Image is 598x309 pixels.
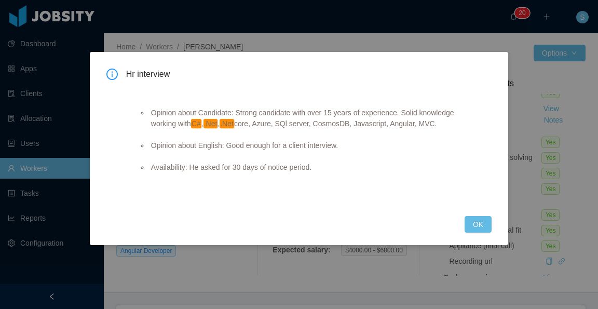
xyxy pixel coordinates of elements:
[191,119,201,128] em: C#
[126,69,492,80] span: Hr interview
[191,119,437,128] span: , , core, Azure, SQl server, CosmosDB, Javascript, Angular, MVC.
[465,216,492,233] button: OK
[220,119,234,128] em: .Net
[106,69,118,80] i: icon: info-circle
[151,163,311,171] span: Availability: He asked for 30 days of notice period.
[151,109,454,128] span: Opinion about Candidate: Strong candidate with over 15 years of experience. Solid knowledge worki...
[203,119,218,128] em: .Net
[151,141,338,150] span: Opinion about English: Good enough for a client interview.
